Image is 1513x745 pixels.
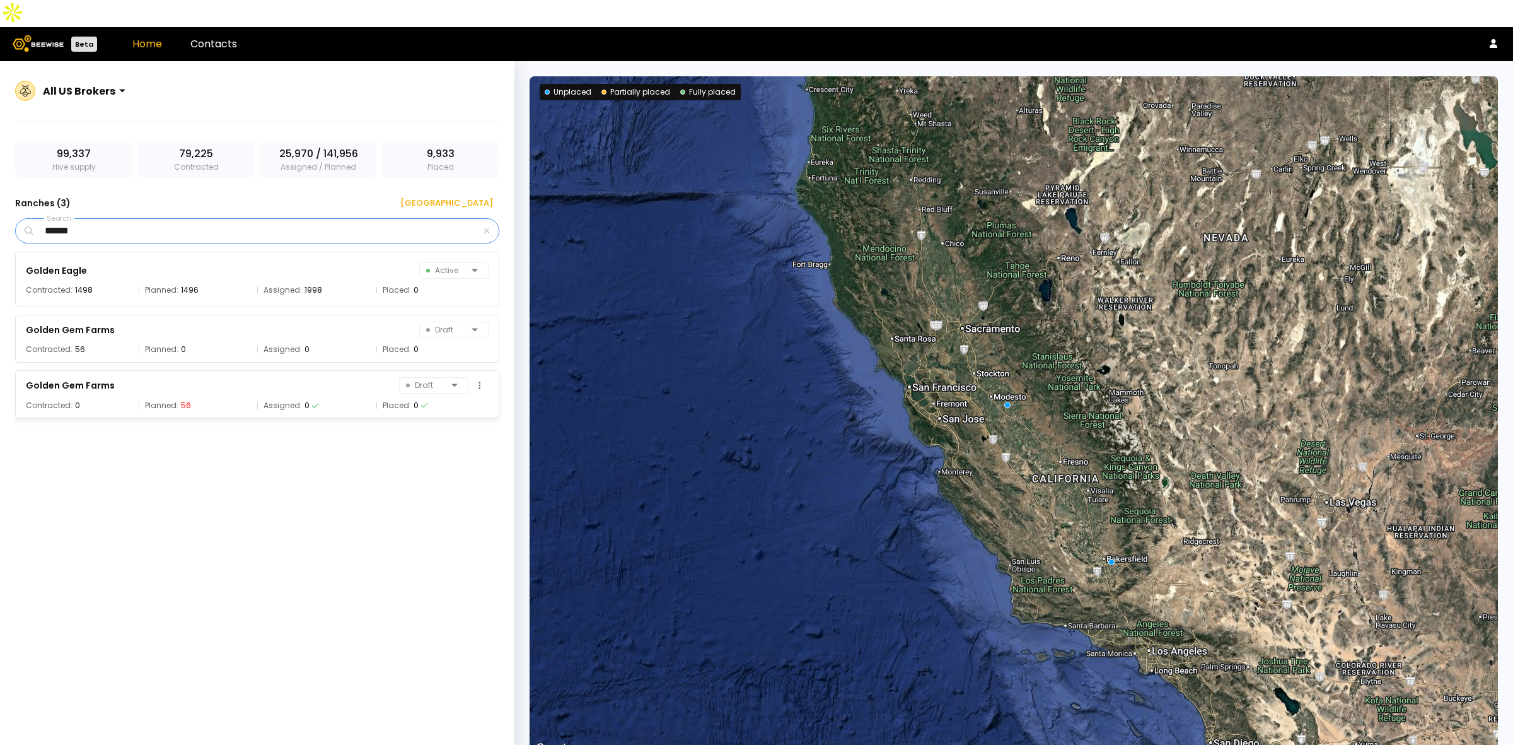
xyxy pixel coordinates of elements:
div: 0 [181,343,186,356]
span: Placed: [383,284,411,296]
div: 1496 [181,284,199,296]
div: 0 [304,399,310,412]
span: Active [426,263,467,278]
span: Draft [406,378,446,393]
div: 1998 [304,284,322,296]
a: Contacts [190,37,237,51]
div: Fully placed [680,86,736,98]
a: Home [132,37,162,51]
div: Contracted [137,141,255,178]
div: 0 [75,399,80,412]
img: Beewise logo [13,35,64,52]
div: 0 [414,343,419,356]
h3: Ranches ( 3 ) [15,194,71,212]
div: 1498 [75,284,93,296]
div: 0 [414,284,419,296]
span: Contracted: [26,343,72,356]
span: 25,970 / 141,956 [279,146,358,161]
div: 56 [181,399,191,412]
div: Golden Gem Farms [26,322,115,337]
span: 99,337 [57,146,91,161]
span: Assigned: [264,399,302,412]
div: 0 [304,343,310,356]
span: Assigned: [264,284,302,296]
span: Planned: [145,284,178,296]
div: 0 [414,399,419,412]
div: All US Brokers [43,83,115,99]
span: Assigned: [264,343,302,356]
button: [GEOGRAPHIC_DATA] [385,193,499,213]
span: Placed: [383,343,411,356]
span: Contracted: [26,399,72,412]
span: Contracted: [26,284,72,296]
div: Placed [382,141,499,178]
span: 79,225 [179,146,213,161]
div: Hive supply [15,141,132,178]
div: 56 [75,343,85,356]
span: Planned: [145,343,178,356]
span: 9,933 [427,146,455,161]
div: Golden Gem Farms [26,378,115,393]
div: Golden Eagle [26,263,87,278]
div: Beta [71,37,97,52]
span: Planned: [145,399,178,412]
div: Unplaced [545,86,591,98]
div: Partially placed [601,86,670,98]
div: Assigned / Planned [260,141,377,178]
div: [GEOGRAPHIC_DATA] [391,197,493,209]
span: Placed: [383,399,411,412]
span: Draft [426,322,467,337]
